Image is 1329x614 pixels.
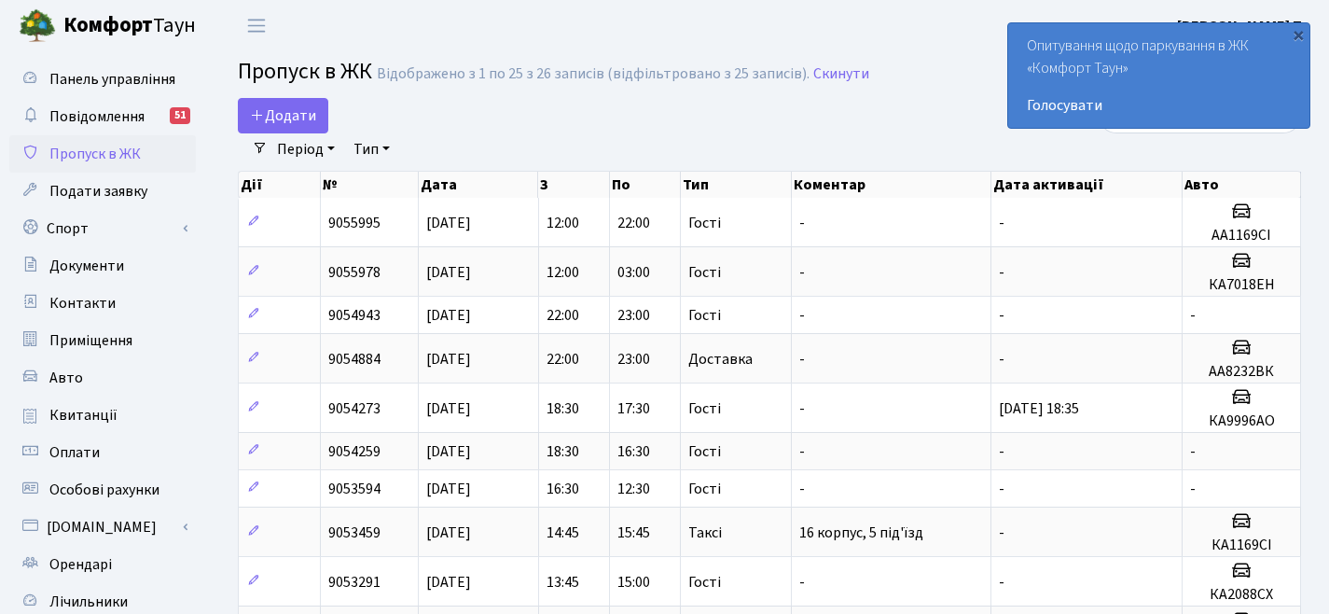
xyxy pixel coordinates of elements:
[426,523,471,543] span: [DATE]
[1177,16,1307,36] b: [PERSON_NAME] П.
[426,213,471,233] span: [DATE]
[538,172,609,198] th: З
[688,216,721,230] span: Гості
[9,322,196,359] a: Приміщення
[1190,363,1293,381] h5: АА8232ВК
[688,481,721,496] span: Гості
[1183,172,1301,198] th: Авто
[617,523,650,543] span: 15:45
[9,359,196,397] a: Авто
[9,210,196,247] a: Спорт
[999,441,1004,462] span: -
[328,479,381,499] span: 9053594
[688,444,721,459] span: Гості
[9,285,196,322] a: Контакти
[9,546,196,583] a: Орендарі
[49,106,145,127] span: Повідомлення
[239,172,321,198] th: Дії
[547,479,579,499] span: 16:30
[426,349,471,370] span: [DATE]
[617,479,650,499] span: 12:30
[49,554,112,575] span: Орендарі
[321,172,419,198] th: №
[617,305,650,326] span: 23:00
[547,213,579,233] span: 12:00
[1190,537,1293,554] h5: КА1169СI
[346,133,397,165] a: Тип
[999,523,1004,543] span: -
[799,398,805,419] span: -
[49,181,147,202] span: Подати заявку
[9,471,196,509] a: Особові рахунки
[799,572,805,593] span: -
[426,572,471,593] span: [DATE]
[799,349,805,370] span: -
[991,172,1183,198] th: Дата активації
[999,213,1004,233] span: -
[49,69,175,90] span: Панель управління
[49,293,116,314] span: Контакти
[547,572,579,593] span: 13:45
[999,305,1004,326] span: -
[328,398,381,419] span: 9054273
[688,308,721,323] span: Гості
[426,262,471,283] span: [DATE]
[9,61,196,98] a: Панель управління
[1027,94,1291,117] a: Голосувати
[999,479,1004,499] span: -
[426,441,471,462] span: [DATE]
[617,398,650,419] span: 17:30
[799,305,805,326] span: -
[328,305,381,326] span: 9054943
[1190,227,1293,244] h5: АА1169СІ
[63,10,153,40] b: Комфорт
[688,352,753,367] span: Доставка
[688,575,721,590] span: Гості
[617,213,650,233] span: 22:00
[547,441,579,462] span: 18:30
[799,213,805,233] span: -
[688,525,722,540] span: Таксі
[688,401,721,416] span: Гості
[799,523,923,543] span: 16 корпус, 5 під'їзд
[547,523,579,543] span: 14:45
[617,441,650,462] span: 16:30
[1190,586,1293,604] h5: КА2088СХ
[49,144,141,164] span: Пропуск в ЖК
[49,368,83,388] span: Авто
[999,398,1079,419] span: [DATE] 18:35
[419,172,538,198] th: Дата
[328,572,381,593] span: 9053291
[1190,479,1196,499] span: -
[813,65,869,83] a: Скинути
[49,405,118,426] span: Квитанції
[617,572,650,593] span: 15:00
[328,441,381,462] span: 9054259
[19,7,56,45] img: logo.png
[999,572,1004,593] span: -
[9,247,196,285] a: Документи
[170,107,190,124] div: 51
[9,434,196,471] a: Оплати
[426,398,471,419] span: [DATE]
[426,479,471,499] span: [DATE]
[328,213,381,233] span: 9055995
[1190,276,1293,294] h5: КА7018ЕН
[49,442,100,463] span: Оплати
[328,262,381,283] span: 9055978
[688,265,721,280] span: Гості
[9,173,196,210] a: Подати заявку
[250,105,316,126] span: Додати
[1177,15,1307,37] a: [PERSON_NAME] П.
[547,398,579,419] span: 18:30
[1008,23,1309,128] div: Опитування щодо паркування в ЖК «Комфорт Таун»
[547,262,579,283] span: 12:00
[49,330,132,351] span: Приміщення
[63,10,196,42] span: Таун
[610,172,681,198] th: По
[1190,305,1196,326] span: -
[999,262,1004,283] span: -
[547,305,579,326] span: 22:00
[328,523,381,543] span: 9053459
[9,98,196,135] a: Повідомлення51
